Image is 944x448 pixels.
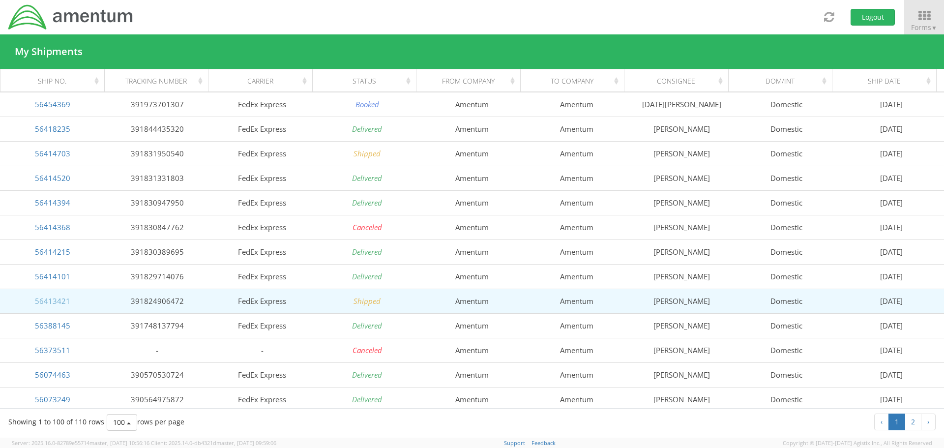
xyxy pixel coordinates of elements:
td: FedEx Express [210,239,315,264]
td: FedEx Express [210,141,315,166]
td: FedEx Express [210,264,315,289]
td: Domestic [734,141,839,166]
td: [DATE] [839,141,944,166]
td: Amentum [419,387,524,412]
i: Booked [355,99,379,109]
td: [DATE] [839,362,944,387]
td: Domestic [734,117,839,141]
i: Delivered [352,198,382,208]
td: Amentum [419,92,524,117]
td: - [105,338,209,362]
td: FedEx Express [210,313,315,338]
td: [DATE] [839,338,944,362]
td: Amentum [419,264,524,289]
td: [PERSON_NAME] [629,264,734,289]
div: rows per page [107,414,184,431]
i: Shipped [354,149,381,158]
td: Amentum [419,190,524,215]
a: 56413421 [35,296,70,306]
td: [DATE] [839,215,944,239]
td: Amentum [525,387,629,412]
td: Amentum [525,289,629,313]
a: 56414215 [35,247,70,257]
a: 56454369 [35,99,70,109]
td: Domestic [734,190,839,215]
td: [DATE] [839,190,944,215]
div: Consignee [633,76,725,86]
a: to page 2 [905,414,921,430]
td: 391973701307 [105,92,209,117]
div: Ship No. [9,76,101,86]
td: Amentum [419,166,524,190]
td: 391844435320 [105,117,209,141]
a: 56074463 [35,370,70,380]
a: 56373511 [35,345,70,355]
div: Status [321,76,413,86]
i: Delivered [352,247,382,257]
td: Amentum [525,239,629,264]
div: Carrier [217,76,309,86]
a: 56073249 [35,394,70,404]
td: [DATE] [839,264,944,289]
td: Amentum [525,338,629,362]
td: [PERSON_NAME] [629,387,734,412]
td: Amentum [419,117,524,141]
button: 100 [107,414,137,431]
span: master, [DATE] 09:59:06 [216,439,276,447]
td: - [210,338,315,362]
span: Client: 2025.14.0-db4321d [151,439,276,447]
div: Tracking Number [113,76,205,86]
a: Feedback [531,439,556,447]
td: Domestic [734,289,839,313]
div: Dom/Int [737,76,829,86]
td: FedEx Express [210,289,315,313]
td: Amentum [525,362,629,387]
i: Delivered [352,173,382,183]
td: FedEx Express [210,117,315,141]
a: to page 1 [888,414,905,430]
a: 56414101 [35,271,70,281]
i: Delivered [352,124,382,134]
i: Canceled [353,222,382,232]
td: Amentum [525,117,629,141]
button: Logout [851,9,895,26]
span: Showing 1 to 100 of 110 rows [8,417,104,426]
td: Amentum [419,338,524,362]
td: Domestic [734,387,839,412]
td: Amentum [419,313,524,338]
td: Domestic [734,215,839,239]
td: Amentum [525,92,629,117]
td: [PERSON_NAME] [629,239,734,264]
div: To Company [529,76,621,86]
td: [PERSON_NAME] [629,166,734,190]
a: 56388145 [35,321,70,330]
i: Delivered [352,370,382,380]
td: [DATE] [839,289,944,313]
td: Domestic [734,362,839,387]
h4: My Shipments [15,46,83,57]
td: [DATE] [839,117,944,141]
img: dyn-intl-logo-049831509241104b2a82.png [7,3,134,31]
i: Delivered [352,321,382,330]
td: Amentum [419,141,524,166]
a: previous page [874,414,889,430]
td: [PERSON_NAME] [629,362,734,387]
td: FedEx Express [210,166,315,190]
td: Domestic [734,239,839,264]
i: Shipped [354,296,381,306]
td: 391830847762 [105,215,209,239]
a: Support [504,439,525,447]
td: Amentum [525,264,629,289]
a: 56418235 [35,124,70,134]
span: Server: 2025.16.0-82789e55714 [12,439,149,447]
span: Copyright © [DATE]-[DATE] Agistix Inc., All Rights Reserved [783,439,932,447]
a: 56414394 [35,198,70,208]
td: [DATE] [839,387,944,412]
span: Forms [911,23,937,32]
td: Amentum [419,362,524,387]
td: [DATE] [839,239,944,264]
td: Domestic [734,313,839,338]
span: master, [DATE] 10:56:16 [89,439,149,447]
i: Canceled [353,345,382,355]
td: Domestic [734,92,839,117]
